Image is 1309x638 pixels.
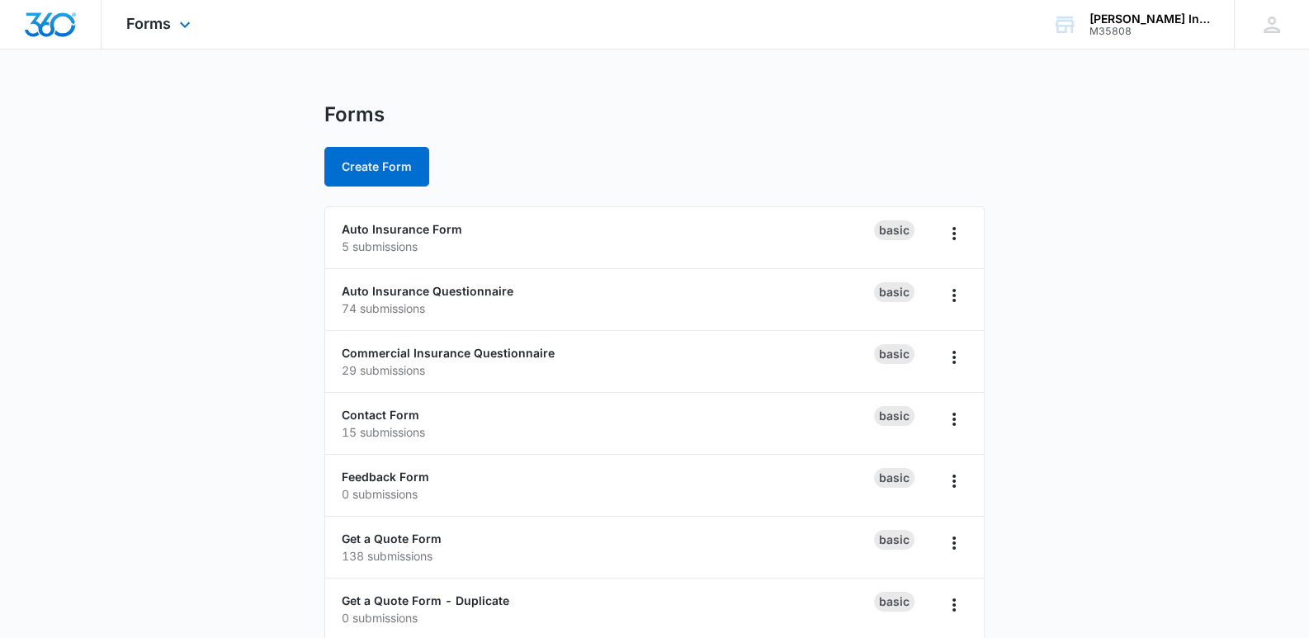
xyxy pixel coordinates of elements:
[342,547,874,565] p: 138 submissions
[1089,12,1210,26] div: account name
[342,485,874,503] p: 0 submissions
[324,147,429,187] button: Create Form
[941,406,967,432] button: Overflow Menu
[342,593,509,607] a: Get a Quote Form - Duplicate
[874,592,914,612] div: Basic
[342,609,874,626] p: 0 submissions
[342,300,874,317] p: 74 submissions
[941,220,967,247] button: Overflow Menu
[342,362,874,379] p: 29 submissions
[941,282,967,309] button: Overflow Menu
[874,220,914,240] div: Basic
[342,238,874,255] p: 5 submissions
[874,344,914,364] div: Basic
[941,468,967,494] button: Overflow Menu
[342,423,874,441] p: 15 submissions
[1089,26,1210,37] div: account id
[342,222,462,236] a: Auto Insurance Form
[941,530,967,556] button: Overflow Menu
[342,408,419,422] a: Contact Form
[874,406,914,426] div: Basic
[342,284,513,298] a: Auto Insurance Questionnaire
[874,530,914,550] div: Basic
[874,468,914,488] div: Basic
[342,532,442,546] a: Get a Quote Form
[941,344,967,371] button: Overflow Menu
[342,346,555,360] a: Commercial Insurance Questionnaire
[342,470,429,484] a: Feedback Form
[874,282,914,302] div: Basic
[324,102,385,127] h1: Forms
[126,15,171,32] span: Forms
[941,592,967,618] button: Overflow Menu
